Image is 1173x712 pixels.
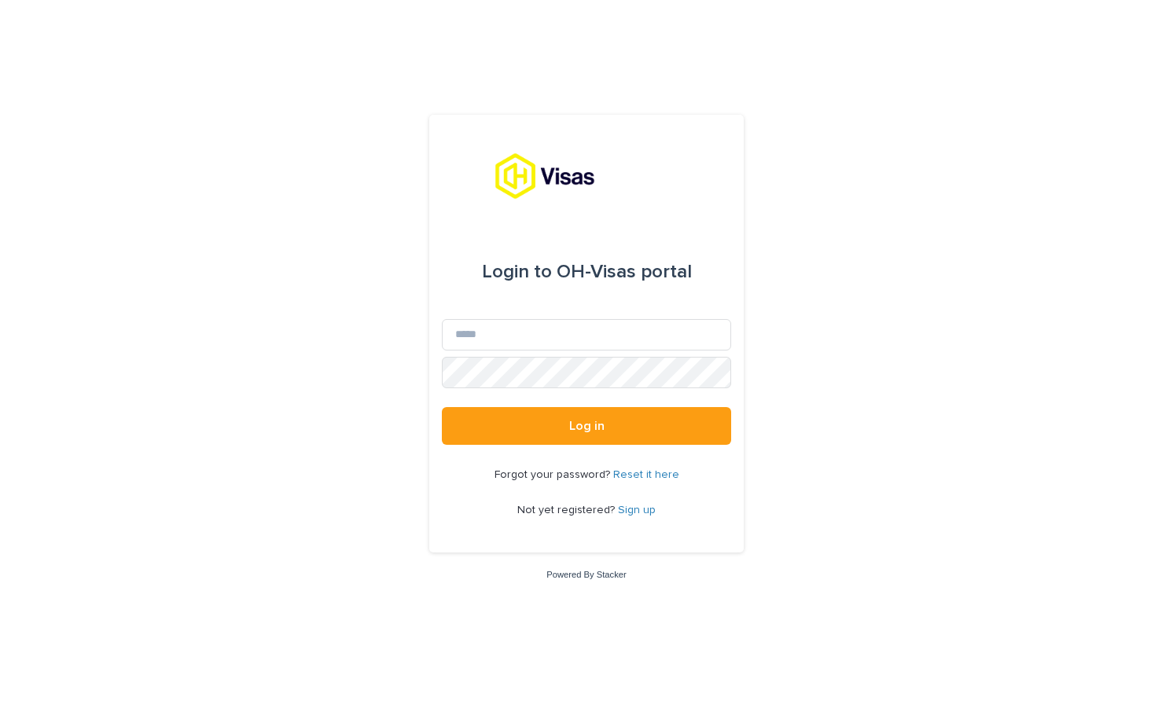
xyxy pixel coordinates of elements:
a: Sign up [618,505,656,516]
div: OH-Visas portal [482,250,692,294]
span: Login to [482,262,552,281]
span: Not yet registered? [517,505,618,516]
a: Reset it here [613,469,679,480]
button: Log in [442,407,731,445]
img: tx8HrbJQv2PFQx4TXEq5 [495,152,678,200]
span: Forgot your password? [495,469,613,480]
span: Log in [569,420,605,432]
a: Powered By Stacker [546,570,626,579]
